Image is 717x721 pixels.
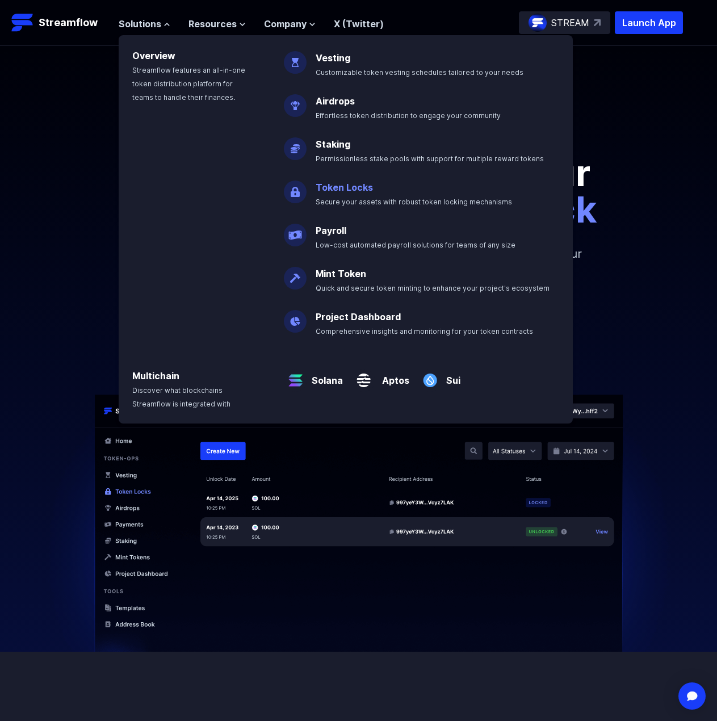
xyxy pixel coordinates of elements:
[39,15,98,31] p: Streamflow
[284,42,307,74] img: Vesting
[316,154,544,163] span: Permissionless stake pools with support for multiple reward tokens
[284,301,307,333] img: Project Dashboard
[316,95,355,107] a: Airdrops
[284,85,307,117] img: Airdrops
[119,17,161,31] span: Solutions
[132,386,230,408] span: Discover what blockchains Streamflow is integrated with
[316,52,350,64] a: Vesting
[316,284,550,292] span: Quick and secure token minting to enhance your project's ecosystem
[103,155,614,228] p: Show commitment to your community with
[529,14,547,32] img: streamflow-logo-circle.png
[442,364,460,387] a: Sui
[316,111,501,120] span: Effortless token distribution to engage your community
[316,241,515,249] span: Low-cost automated payroll solutions for teams of any size
[264,17,316,31] button: Company
[132,50,175,61] a: Overview
[132,370,179,382] a: Multichain
[316,68,523,77] span: Customizable token vesting schedules tailored to your needs
[115,228,603,296] p: Lock your liquidity pool (LP) tokens to show commitment and transparency to your community or jus...
[11,11,107,34] a: Streamflow
[316,311,401,322] a: Project Dashboard
[352,360,375,392] img: Aptos
[284,258,307,290] img: Mint Token
[316,198,512,206] span: Secure your assets with robust token locking mechanisms
[615,11,683,34] button: Launch App
[284,171,307,203] img: Token Locks
[334,18,384,30] a: X (Twitter)
[35,392,682,680] img: Hero Image
[284,215,307,246] img: Payroll
[11,11,34,34] img: Streamflow Logo
[678,682,706,710] div: Open Intercom Messenger
[316,268,366,279] a: Mint Token
[418,360,442,392] img: Sui
[264,17,307,31] span: Company
[119,17,170,31] button: Solutions
[284,128,307,160] img: Staking
[188,17,246,31] button: Resources
[316,225,346,236] a: Payroll
[316,139,350,150] a: Staking
[284,360,307,392] img: Solana
[316,327,533,336] span: Comprehensive insights and monitoring for your token contracts
[316,182,373,193] a: Token Locks
[551,16,589,30] p: STREAM
[594,19,601,26] img: top-right-arrow.svg
[132,66,245,102] span: Streamflow features an all-in-one token distribution platform for teams to handle their finances.
[307,364,343,387] a: Solana
[44,119,673,137] p: Secure your crypto assets
[188,17,237,31] span: Resources
[375,364,409,387] a: Aptos
[519,11,610,34] a: STREAM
